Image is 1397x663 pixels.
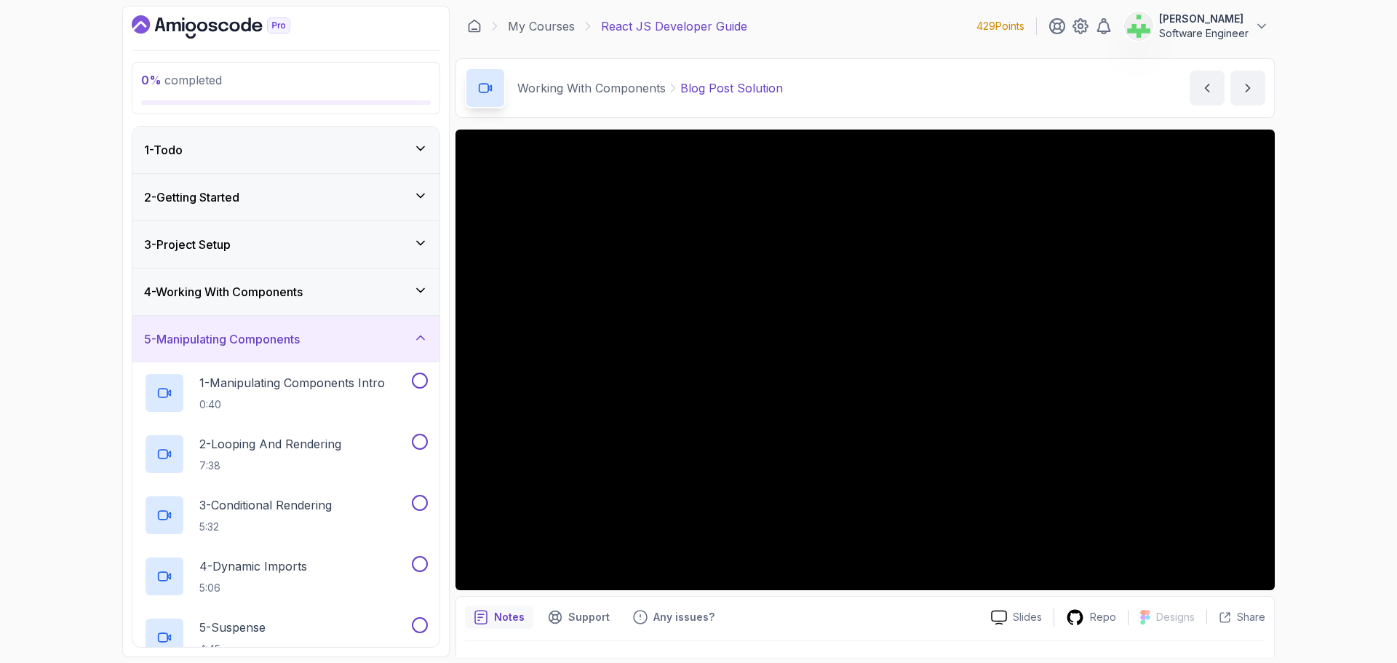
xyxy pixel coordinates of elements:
[455,130,1275,590] iframe: To enrich screen reader interactions, please activate Accessibility in Grammarly extension settings
[979,610,1054,625] a: Slides
[467,19,482,33] a: Dashboard
[199,642,266,656] p: 4:45
[132,174,439,221] button: 2-Getting Started
[199,557,307,575] p: 4 - Dynamic Imports
[144,495,428,536] button: 3-Conditional Rendering5:32
[144,434,428,475] button: 2-Looping And Rendering7:38
[199,458,341,473] p: 7:38
[1159,12,1249,26] p: [PERSON_NAME]
[1124,12,1269,41] button: user profile image[PERSON_NAME]Software Engineer
[1190,71,1225,106] button: previous content
[680,79,783,97] p: Blog Post Solution
[144,283,303,301] h3: 4 - Working With Components
[144,330,300,348] h3: 5 - Manipulating Components
[624,606,723,629] button: Feedback button
[465,606,533,629] button: notes button
[539,606,618,629] button: Support button
[144,373,428,413] button: 1-Manipulating Components Intro0:40
[132,221,439,268] button: 3-Project Setup
[144,188,239,206] h3: 2 - Getting Started
[1156,610,1195,624] p: Designs
[1013,610,1042,624] p: Slides
[508,17,575,35] a: My Courses
[568,610,610,624] p: Support
[199,520,332,534] p: 5:32
[199,496,332,514] p: 3 - Conditional Rendering
[1159,26,1249,41] p: Software Engineer
[144,141,183,159] h3: 1 - Todo
[144,617,428,658] button: 5-Suspense4:45
[1125,12,1153,40] img: user profile image
[144,556,428,597] button: 4-Dynamic Imports5:06
[141,73,222,87] span: completed
[199,581,307,595] p: 5:06
[494,610,525,624] p: Notes
[517,79,666,97] p: Working With Components
[1230,71,1265,106] button: next content
[199,435,341,453] p: 2 - Looping And Rendering
[144,236,231,253] h3: 3 - Project Setup
[1054,608,1128,627] a: Repo
[132,269,439,315] button: 4-Working With Components
[1090,610,1116,624] p: Repo
[132,127,439,173] button: 1-Todo
[199,374,385,392] p: 1 - Manipulating Components Intro
[1206,610,1265,624] button: Share
[132,316,439,362] button: 5-Manipulating Components
[141,73,162,87] span: 0 %
[199,397,385,412] p: 0:40
[601,17,747,35] p: React JS Developer Guide
[976,19,1024,33] p: 429 Points
[132,15,324,39] a: Dashboard
[199,619,266,636] p: 5 - Suspense
[653,610,715,624] p: Any issues?
[1237,610,1265,624] p: Share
